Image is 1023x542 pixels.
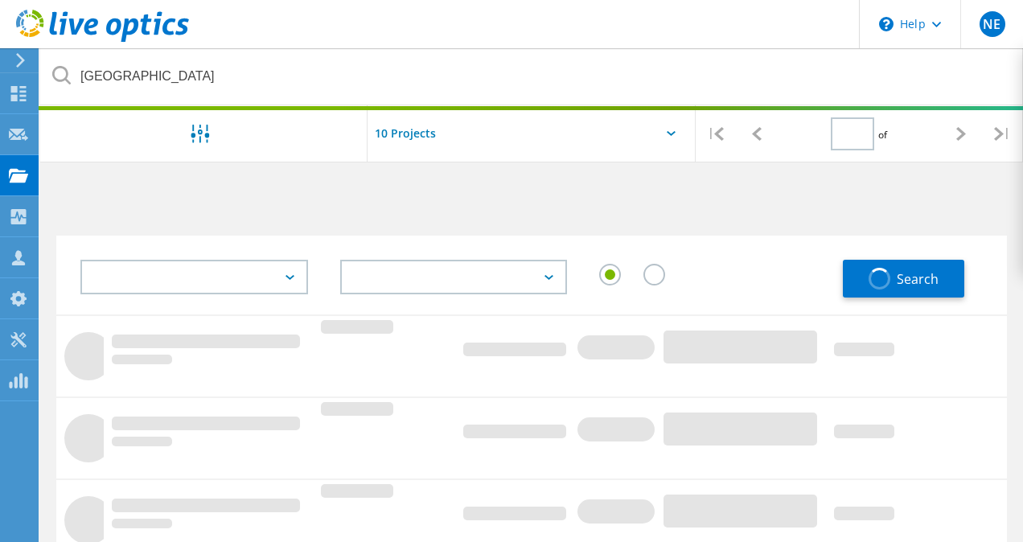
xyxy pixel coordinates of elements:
span: NE [983,18,1000,31]
span: Search [897,270,939,288]
span: of [878,128,887,142]
div: | [982,105,1023,162]
button: Search [843,260,964,298]
div: | [696,105,737,162]
svg: \n [879,17,894,31]
a: Live Optics Dashboard [16,34,189,45]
